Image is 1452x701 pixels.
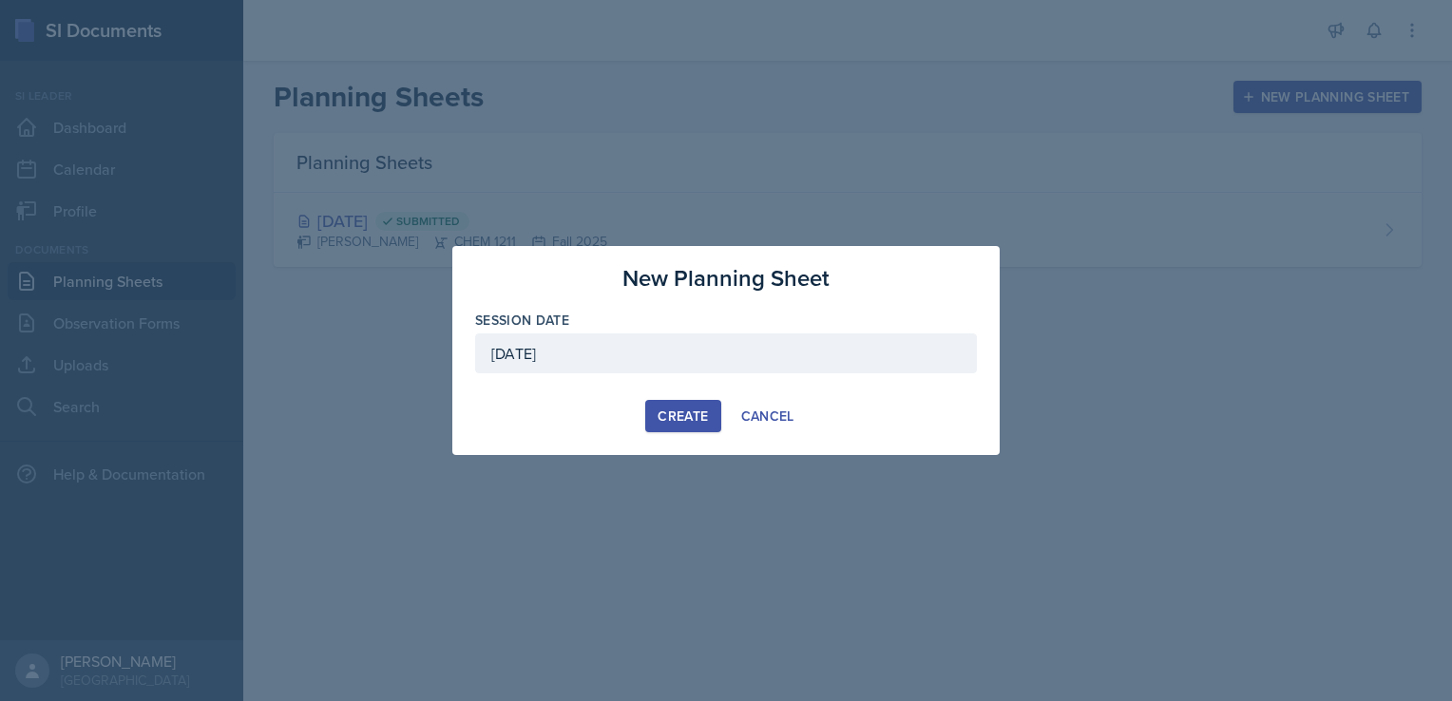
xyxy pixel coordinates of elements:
h3: New Planning Sheet [622,261,830,295]
div: Cancel [741,408,794,424]
button: Create [645,400,720,432]
label: Session Date [475,311,569,330]
div: Create [658,408,708,424]
button: Cancel [729,400,807,432]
